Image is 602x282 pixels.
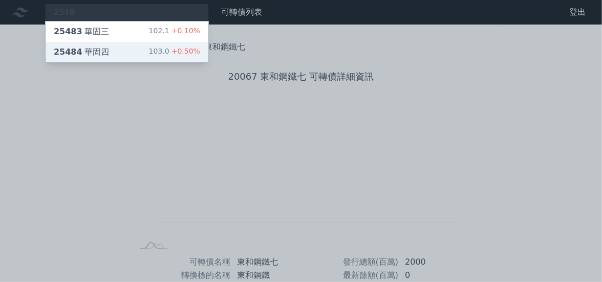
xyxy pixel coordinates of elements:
[149,26,200,38] div: 102.1
[149,46,200,58] div: 103.0
[54,26,109,38] div: 華固三
[46,42,208,62] a: 25484華固四 103.0+0.50%
[54,47,82,57] span: 25484
[54,27,82,36] span: 25483
[169,27,200,35] span: +0.10%
[46,21,208,42] a: 25483華固三 102.1+0.10%
[54,46,109,58] div: 華固四
[169,47,200,55] span: +0.50%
